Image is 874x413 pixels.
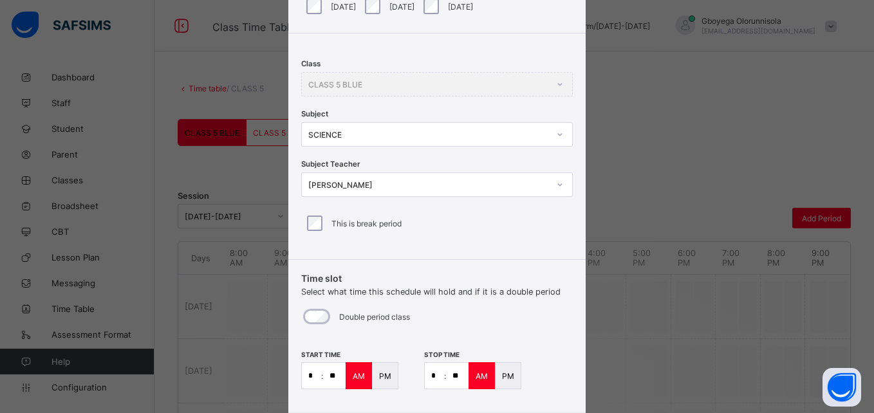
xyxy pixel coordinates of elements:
[301,160,360,169] span: Subject Teacher
[321,371,323,381] p: :
[444,371,446,381] p: :
[424,351,460,358] span: Stop time
[301,109,328,118] span: Subject
[331,2,356,12] label: [DATE]
[301,59,321,68] span: Class
[389,2,414,12] label: [DATE]
[502,371,514,381] p: PM
[476,371,488,381] p: AM
[339,312,410,322] label: Double period class
[331,219,402,228] label: This is break period
[379,371,391,381] p: PM
[823,368,861,407] button: Open asap
[301,273,573,284] span: Time slot
[448,2,473,12] label: [DATE]
[308,180,549,190] div: [PERSON_NAME]
[353,371,365,381] p: AM
[301,351,340,358] span: Start time
[308,130,549,140] div: SCIENCE
[301,287,561,297] span: Select what time this schedule will hold and if it is a double period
